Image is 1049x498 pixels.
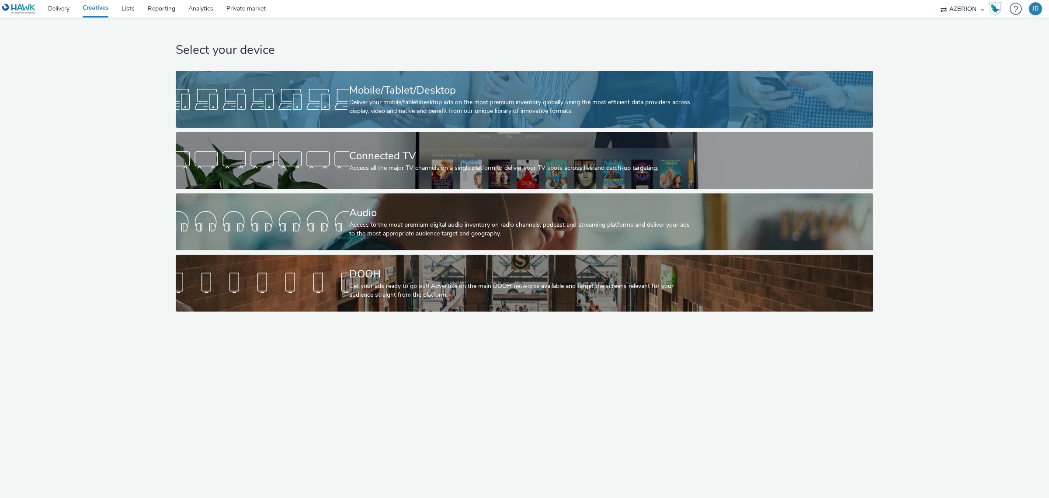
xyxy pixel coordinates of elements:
[989,2,1005,16] a: Hawk Academy
[349,164,696,172] div: Access all the major TV channels on a single platform to deliver your TV spots across live and ca...
[176,193,873,250] a: AudioAccess to the most premium digital audio inventory on radio channels, podcast and streaming ...
[349,148,696,164] div: Connected TV
[176,71,873,128] a: Mobile/Tablet/DesktopDeliver your mobile/tablet/desktop ads on the most premium inventory globall...
[349,267,696,282] div: DOOH
[989,2,1002,16] img: Hawk Academy
[349,282,696,300] div: Get your ads ready to go out! Advertise on the main DOOH networks available and target the screen...
[349,205,696,221] div: Audio
[1032,2,1039,15] div: JB
[2,4,36,14] img: undefined Logo
[349,221,696,238] div: Access to the most premium digital audio inventory on radio channels, podcast and streaming platf...
[349,98,696,116] div: Deliver your mobile/tablet/desktop ads on the most premium inventory globally using the most effi...
[176,42,873,59] h1: Select your device
[176,255,873,312] a: DOOHGet your ads ready to go out! Advertise on the main DOOH networks available and target the sc...
[349,83,696,98] div: Mobile/Tablet/Desktop
[176,132,873,189] a: Connected TVAccess all the major TV channels on a single platform to deliver your TV spots across...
